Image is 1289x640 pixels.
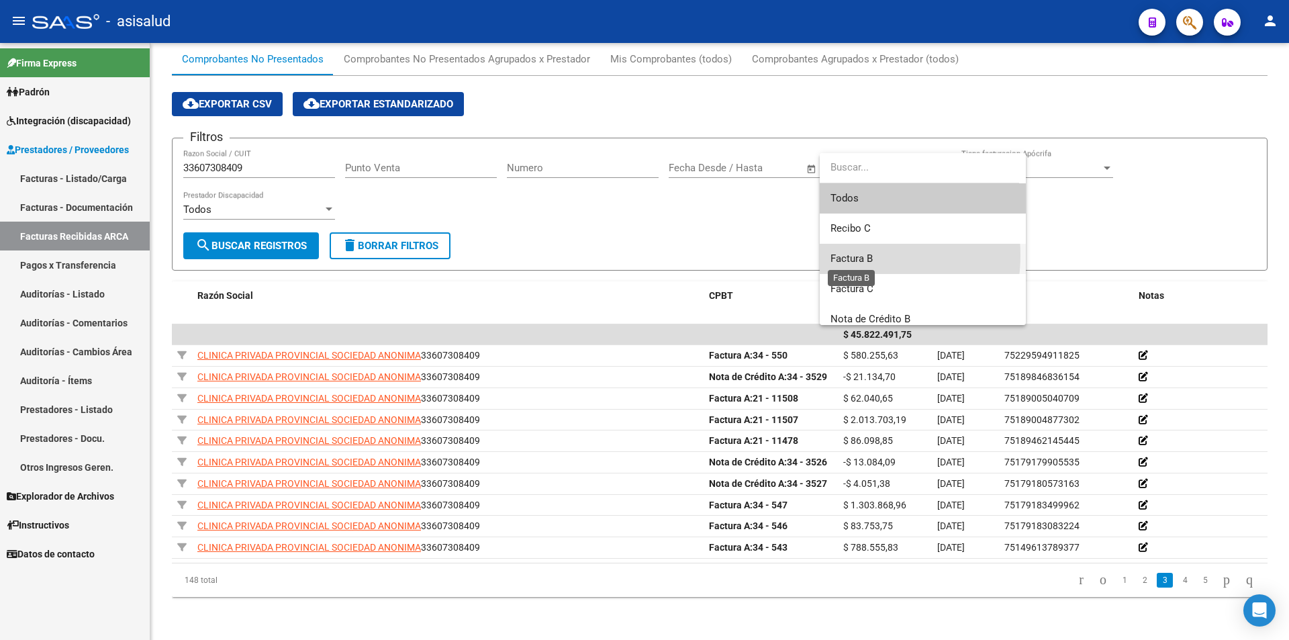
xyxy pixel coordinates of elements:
[1243,594,1276,627] div: Open Intercom Messenger
[830,313,910,325] span: Nota de Crédito B
[830,183,1015,214] span: Todos
[820,152,1019,183] input: dropdown search
[830,283,873,295] span: Factura C
[830,253,873,265] span: Factura B
[830,222,871,234] span: Recibo C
